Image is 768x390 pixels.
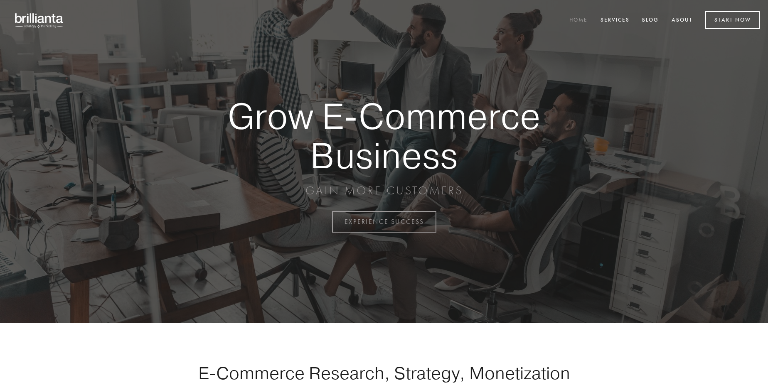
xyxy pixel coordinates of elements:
p: GAIN MORE CUSTOMERS [199,183,569,198]
img: brillianta - research, strategy, marketing [8,8,71,32]
a: EXPERIENCE SUCCESS [332,211,436,233]
a: Blog [637,14,664,27]
a: About [666,14,698,27]
h1: E-Commerce Research, Strategy, Monetization [172,363,596,383]
a: Home [564,14,593,27]
a: Start Now [705,11,760,29]
strong: Grow E-Commerce Business [199,96,569,175]
a: Services [595,14,635,27]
